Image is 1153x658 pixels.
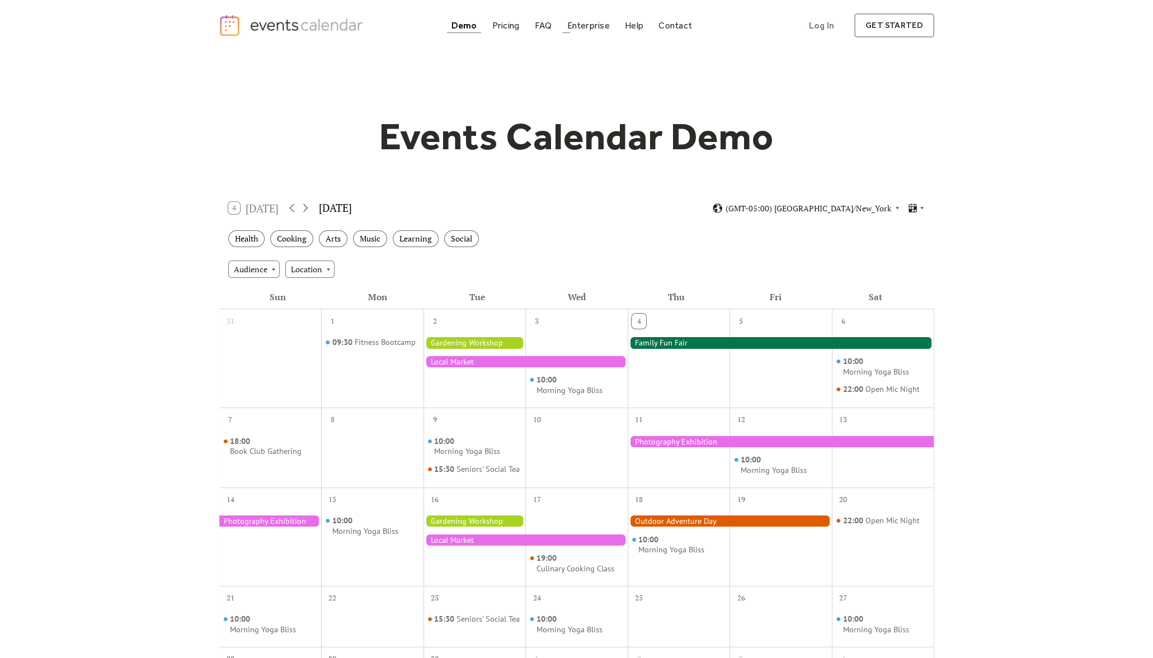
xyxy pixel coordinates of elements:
[654,18,696,33] a: Contact
[625,22,643,29] div: Help
[620,18,648,33] a: Help
[492,22,520,29] div: Pricing
[658,22,692,29] div: Contact
[567,22,609,29] div: Enterprise
[798,13,845,37] a: Log In
[447,18,482,33] a: Demo
[219,14,366,37] a: home
[530,18,557,33] a: FAQ
[535,22,552,29] div: FAQ
[562,18,614,33] a: Enterprise
[854,13,934,37] a: get started
[362,113,792,159] h1: Events Calendar Demo
[488,18,524,33] a: Pricing
[451,22,477,29] div: Demo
